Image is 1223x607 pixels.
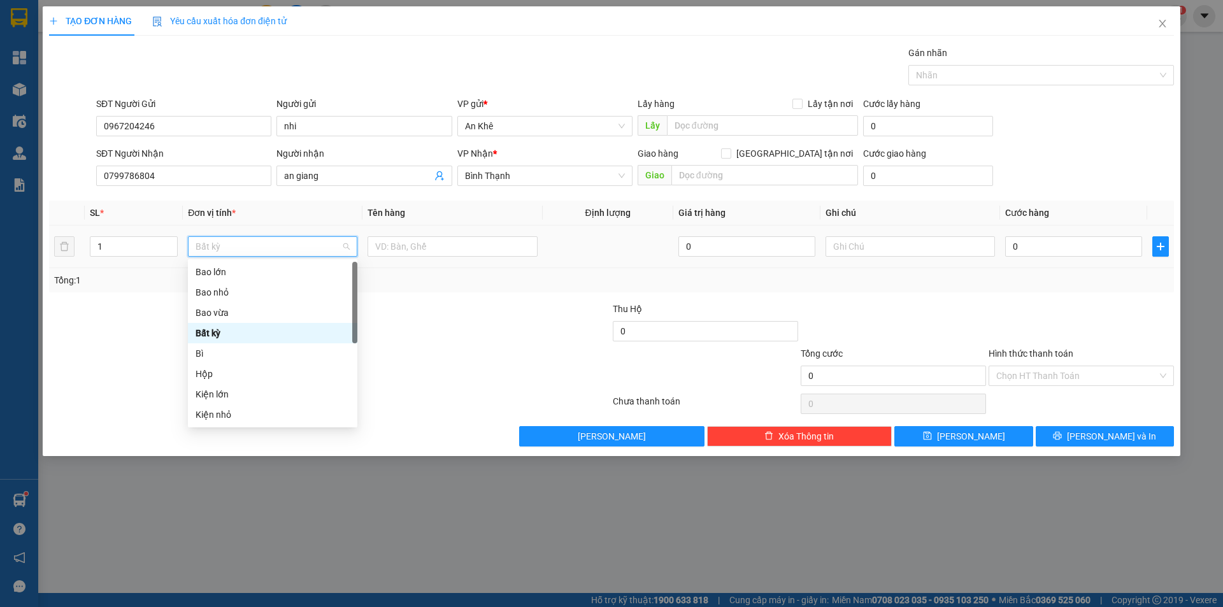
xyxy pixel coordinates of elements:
div: Người gửi [276,97,452,111]
span: Tên hàng [368,208,405,218]
span: Bình Thạnh [465,166,625,185]
span: delete [764,431,773,441]
input: Cước giao hàng [863,166,993,186]
span: [PERSON_NAME] và In [1067,429,1156,443]
div: Tổng: 1 [54,273,472,287]
div: Bao vừa [188,303,357,323]
div: SĐT Người Nhận [96,146,271,161]
div: Hộp [188,364,357,384]
span: Thu Hộ [613,304,642,314]
span: save [923,431,932,441]
span: Định lượng [585,208,631,218]
div: Bao vừa [196,306,350,320]
div: Bao lớn [196,265,350,279]
input: Cước lấy hàng [863,116,993,136]
label: Cước lấy hàng [863,99,920,109]
span: Giao hàng [638,148,678,159]
div: Bì [188,343,357,364]
div: Bất kỳ [188,323,357,343]
span: Giao [638,165,671,185]
span: plus [1153,241,1168,252]
label: Gán nhãn [908,48,947,58]
div: VP gửi [457,97,633,111]
button: delete [54,236,75,257]
input: Dọc đường [667,115,858,136]
button: deleteXóa Thông tin [707,426,892,446]
span: TẠO ĐƠN HÀNG [49,16,132,26]
span: Cước hàng [1005,208,1049,218]
div: Kiện lớn [196,387,350,401]
button: printer[PERSON_NAME] và In [1036,426,1174,446]
span: VP Nhận [457,148,493,159]
button: save[PERSON_NAME] [894,426,1033,446]
input: 0 [678,236,815,257]
input: VD: Bàn, Ghế [368,236,537,257]
input: Dọc đường [671,165,858,185]
span: Lấy tận nơi [803,97,858,111]
span: close [1157,18,1168,29]
button: [PERSON_NAME] [519,426,704,446]
span: Tổng cước [801,348,843,359]
span: Lấy hàng [638,99,675,109]
span: [PERSON_NAME] [937,429,1005,443]
div: Hộp [196,367,350,381]
img: icon [152,17,162,27]
span: Xóa Thông tin [778,429,834,443]
div: Bao nhỏ [196,285,350,299]
span: user-add [434,171,445,181]
span: An Khê [465,117,625,136]
div: Bao nhỏ [188,282,357,303]
span: printer [1053,431,1062,441]
button: plus [1152,236,1169,257]
th: Ghi chú [820,201,1000,225]
div: Người nhận [276,146,452,161]
button: Close [1145,6,1180,42]
span: Lấy [638,115,667,136]
span: Đơn vị tính [188,208,236,218]
div: SĐT Người Gửi [96,97,271,111]
div: Kiện lớn [188,384,357,404]
div: Bì [196,346,350,361]
span: [PERSON_NAME] [578,429,646,443]
span: Yêu cầu xuất hóa đơn điện tử [152,16,287,26]
span: plus [49,17,58,25]
label: Hình thức thanh toán [989,348,1073,359]
div: Bao lớn [188,262,357,282]
label: Cước giao hàng [863,148,926,159]
span: Bất kỳ [196,237,350,256]
div: Kiện nhỏ [188,404,357,425]
div: Bất kỳ [196,326,350,340]
input: Ghi Chú [826,236,995,257]
div: Kiện nhỏ [196,408,350,422]
span: SL [90,208,100,218]
div: Chưa thanh toán [611,394,799,417]
span: [GEOGRAPHIC_DATA] tận nơi [731,146,858,161]
span: Giá trị hàng [678,208,726,218]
